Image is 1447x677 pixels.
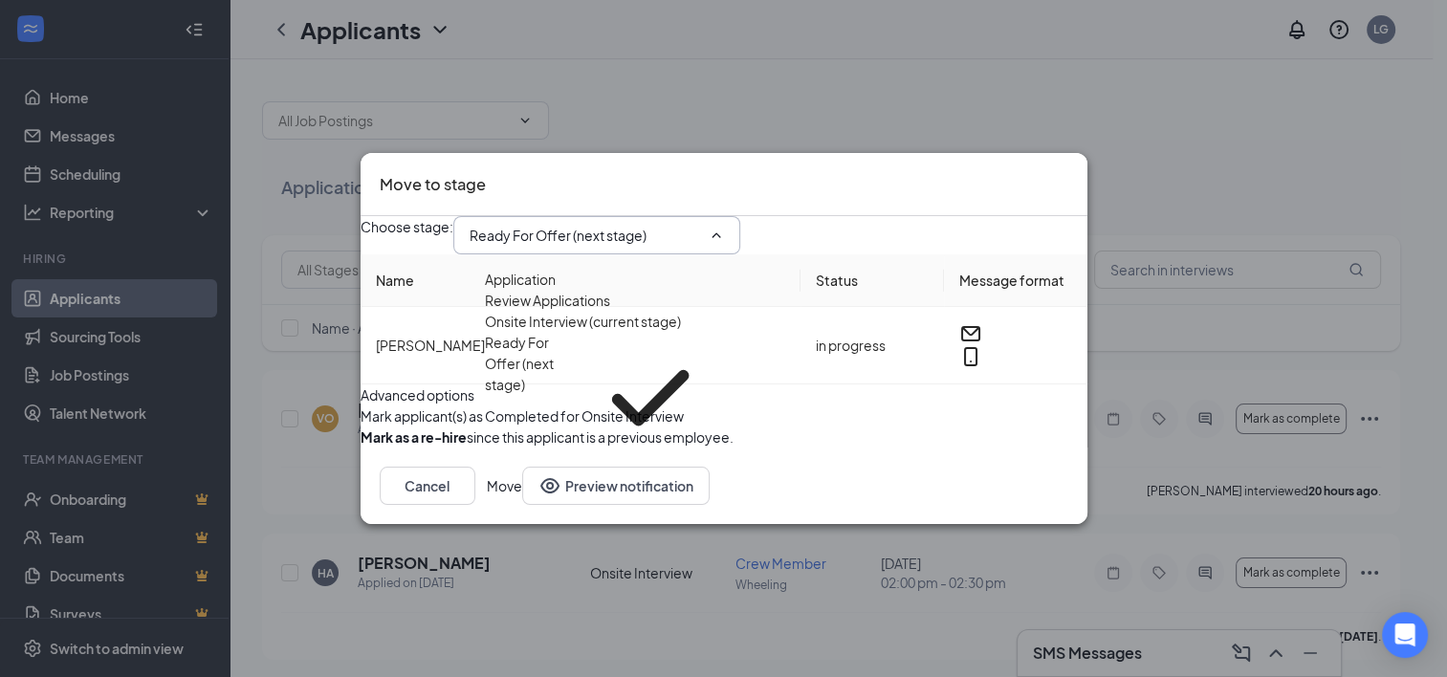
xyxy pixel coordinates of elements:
th: Name [361,254,800,307]
th: Message format [944,254,1087,307]
svg: Email [959,322,982,345]
button: Move [487,467,522,505]
div: Review Applications [485,290,610,311]
div: Application [485,269,556,290]
b: Mark as a re-hire [361,428,467,446]
div: Advanced options [361,384,1087,405]
span: Choose stage : [361,216,453,254]
th: Status [800,254,944,307]
svg: ChevronUp [709,228,724,243]
span: [PERSON_NAME] [376,337,485,354]
div: Onsite Interview (current stage) [485,311,681,332]
div: Ready For Offer (next stage) [485,332,585,463]
div: Open Intercom Messenger [1382,612,1428,658]
svg: MobileSms [959,345,982,368]
div: since this applicant is a previous employee. [361,426,734,448]
svg: Eye [538,474,561,497]
td: in progress [800,307,944,384]
span: Mark applicant(s) as Completed for Onsite Interview [361,405,684,426]
h3: Move to stage [380,172,486,197]
button: Preview notificationEye [522,467,710,505]
button: Cancel [380,467,475,505]
svg: Checkmark [584,332,715,463]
